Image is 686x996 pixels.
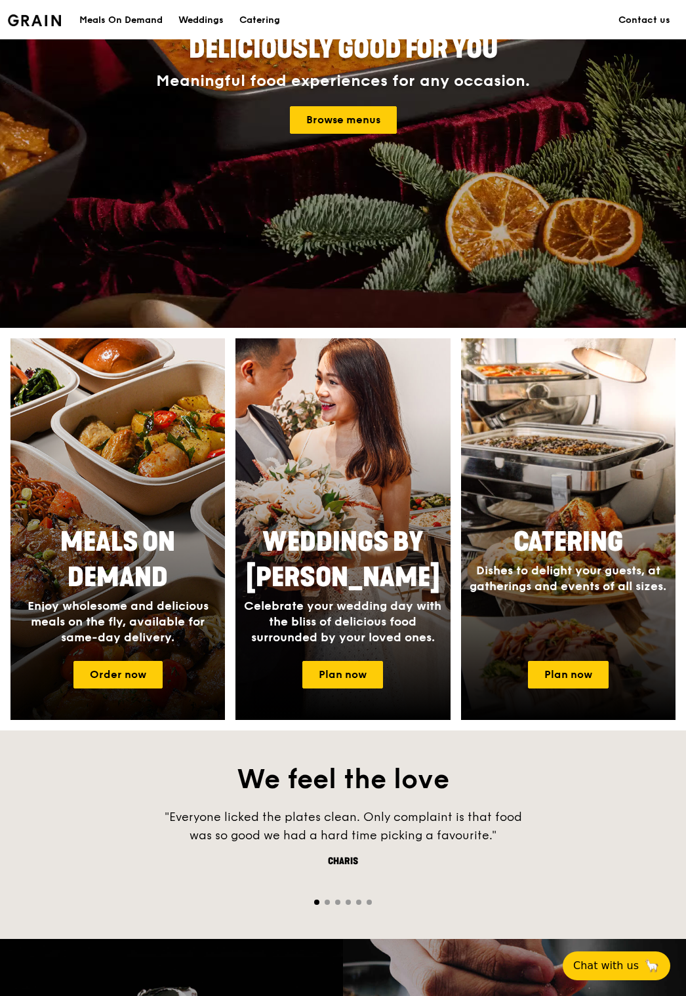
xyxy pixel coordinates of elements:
[644,958,660,974] span: 🦙
[244,599,441,645] span: Celebrate your wedding day with the bliss of delicious food surrounded by your loved ones.
[528,661,609,688] a: Plan now
[171,1,232,40] a: Weddings
[10,338,225,720] a: Meals On DemandEnjoy wholesome and delicious meals on the fly, available for same-day delivery.Or...
[235,338,450,720] img: weddings-card.4f3003b8.jpg
[367,900,372,905] span: Go to slide 6
[239,1,280,40] div: Catering
[60,527,175,593] span: Meals On Demand
[470,563,666,593] span: Dishes to delight your guests, at gatherings and events of all sizes.
[146,808,540,845] div: "Everyone licked the plates clean. Only complaint is that food was so good we had a hard time pic...
[8,14,61,26] img: Grain
[302,661,383,688] a: Plan now
[146,855,540,868] div: Charis
[461,338,676,720] img: catering-card.e1cfaf3e.jpg
[28,599,209,645] span: Enjoy wholesome and delicious meals on the fly, available for same-day delivery.
[189,33,498,65] span: Deliciously good for you
[461,338,676,720] a: CateringDishes to delight your guests, at gatherings and events of all sizes.Plan now
[232,1,288,40] a: Catering
[356,900,361,905] span: Go to slide 5
[111,72,576,90] div: Meaningful food experiences for any occasion.
[563,951,670,980] button: Chat with us🦙
[246,527,440,593] span: Weddings by [PERSON_NAME]
[79,1,163,40] div: Meals On Demand
[514,527,623,558] span: Catering
[335,900,340,905] span: Go to slide 3
[573,958,639,974] span: Chat with us
[290,106,397,134] a: Browse menus
[73,661,163,688] a: Order now
[178,1,224,40] div: Weddings
[325,900,330,905] span: Go to slide 2
[611,1,678,40] a: Contact us
[314,900,319,905] span: Go to slide 1
[346,900,351,905] span: Go to slide 4
[235,338,450,720] a: Weddings by [PERSON_NAME]Celebrate your wedding day with the bliss of delicious food surrounded b...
